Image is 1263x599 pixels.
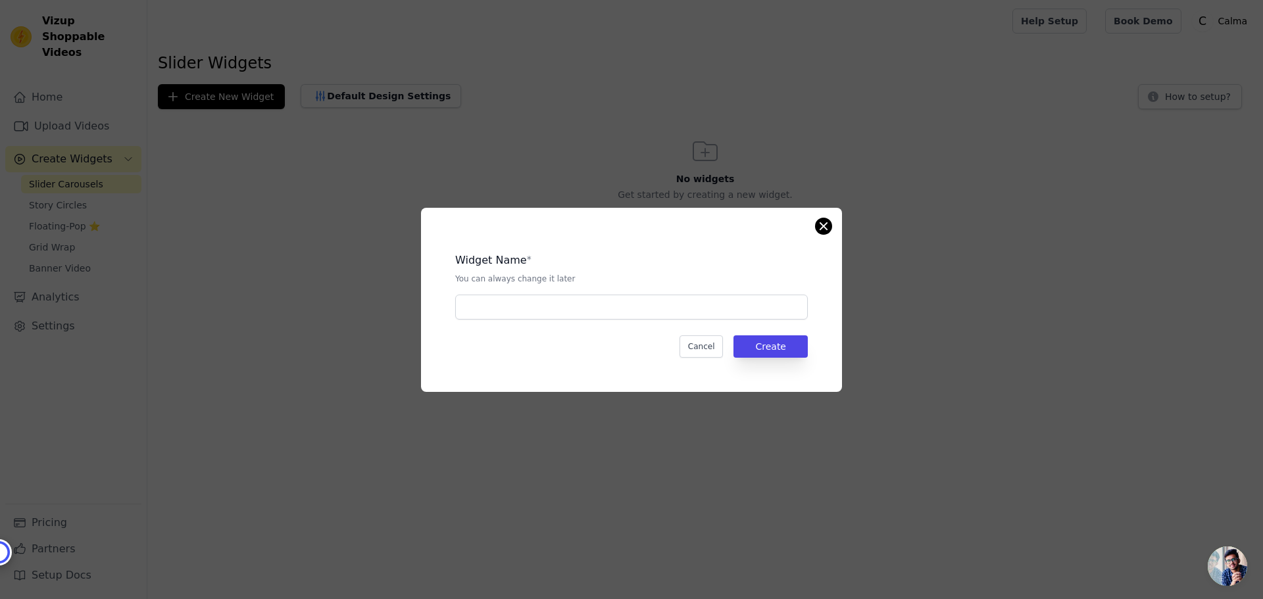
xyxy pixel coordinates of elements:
button: Cancel [680,335,724,358]
legend: Widget Name [455,252,527,268]
div: Open chat [1208,546,1247,586]
p: You can always change it later [455,274,808,284]
button: Close modal [816,218,831,234]
button: Create [733,335,808,358]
